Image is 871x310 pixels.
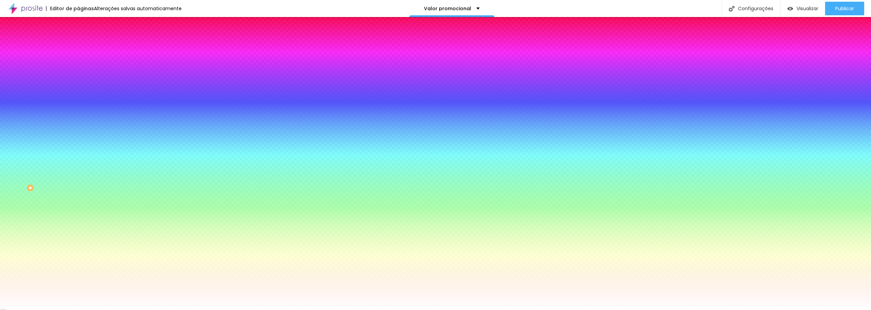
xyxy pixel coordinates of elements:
[780,2,825,15] button: Visualizar
[738,5,773,12] font: Configurações
[825,2,864,15] button: Publicar
[796,5,818,12] font: Visualizar
[787,6,793,12] img: view-1.svg
[729,6,735,12] img: Ícone
[50,5,94,12] font: Editor de páginas
[835,5,854,12] font: Publicar
[94,5,182,12] font: Alterações salvas automaticamente
[424,5,471,12] font: Valor promocional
